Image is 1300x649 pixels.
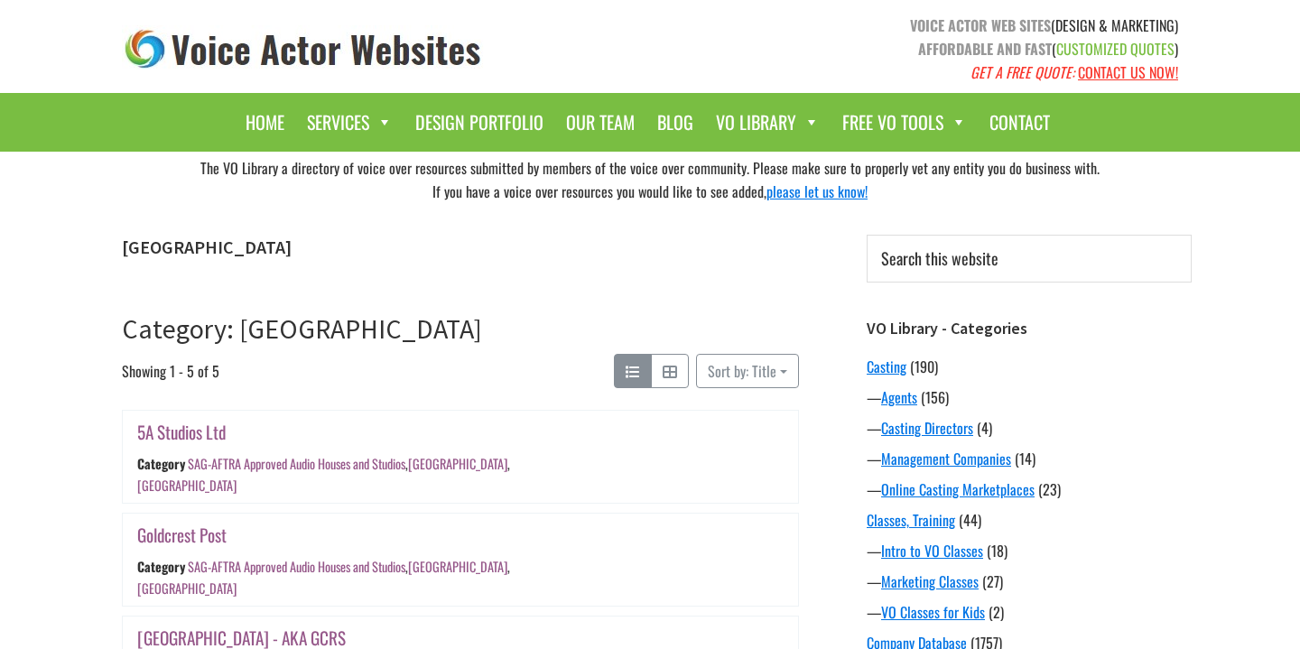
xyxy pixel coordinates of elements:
div: Category [137,558,185,577]
a: Design Portfolio [406,102,552,143]
span: (4) [977,417,992,439]
strong: VOICE ACTOR WEB SITES [910,14,1051,36]
div: — [867,601,1192,623]
a: [GEOGRAPHIC_DATA] [137,476,237,495]
a: [GEOGRAPHIC_DATA] [408,558,507,577]
a: Online Casting Marketplaces [881,478,1035,500]
span: (14) [1015,448,1035,469]
h3: VO Library - Categories [867,319,1192,338]
span: (2) [989,601,1004,623]
a: CONTACT US NOW! [1078,61,1178,83]
strong: AFFORDABLE AND FAST [918,38,1052,60]
span: (156) [921,386,949,408]
div: — [867,386,1192,408]
div: , , [137,558,510,598]
a: Services [298,102,402,143]
a: [GEOGRAPHIC_DATA] [137,579,237,598]
div: — [867,570,1192,592]
a: [GEOGRAPHIC_DATA] [408,455,507,474]
a: please let us know! [766,181,868,202]
a: SAG-AFTRA Approved Audio Houses and Studios [188,558,405,577]
div: The VO Library a directory of voice over resources submitted by members of the voice over communi... [108,152,1192,208]
a: VO Library [707,102,829,143]
a: Management Companies [881,448,1011,469]
a: Home [237,102,293,143]
a: VO Classes for Kids [881,601,985,623]
a: SAG-AFTRA Approved Audio Houses and Studios [188,455,405,474]
span: (190) [910,356,938,377]
a: Blog [648,102,702,143]
a: 5A Studios Ltd [137,419,226,445]
a: Agents [881,386,917,408]
span: Showing 1 - 5 of 5 [122,354,219,388]
div: Category [137,455,185,474]
a: Casting [867,356,906,377]
div: — [867,448,1192,469]
a: Our Team [557,102,644,143]
a: Category: [GEOGRAPHIC_DATA] [122,311,482,346]
img: voice_actor_websites_logo [122,25,485,73]
div: , , [137,455,510,495]
span: CUSTOMIZED QUOTES [1056,38,1175,60]
span: (44) [959,509,981,531]
input: Search this website [867,235,1192,283]
span: (18) [987,540,1007,561]
span: (23) [1038,478,1061,500]
em: GET A FREE QUOTE: [970,61,1074,83]
div: — [867,540,1192,561]
a: Free VO Tools [833,102,976,143]
span: (27) [982,570,1003,592]
a: Intro to VO Classes [881,540,983,561]
p: (DESIGN & MARKETING) ( ) [664,14,1178,84]
a: Contact [980,102,1059,143]
h1: [GEOGRAPHIC_DATA] [122,236,799,258]
a: Marketing Classes [881,570,979,592]
button: Sort by: Title [696,354,799,388]
div: — [867,417,1192,439]
a: Classes, Training [867,509,955,531]
a: Casting Directors [881,417,973,439]
div: — [867,478,1192,500]
a: Goldcrest Post [137,522,227,548]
